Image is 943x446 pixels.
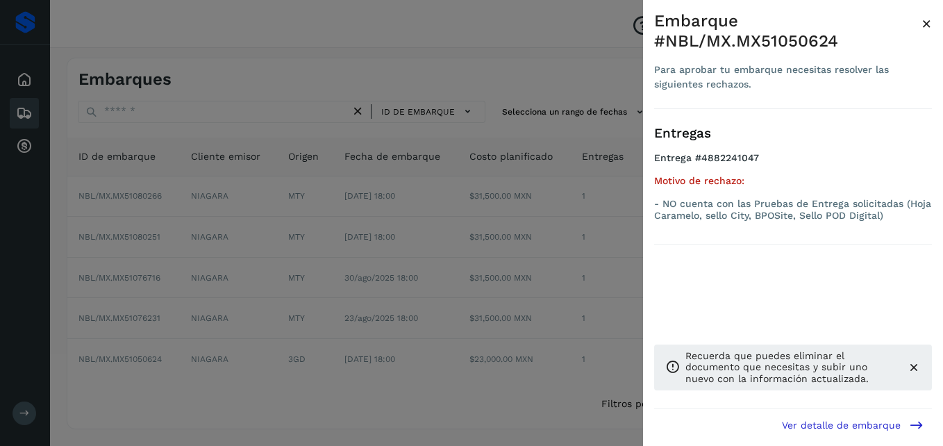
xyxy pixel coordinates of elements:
[782,420,901,430] span: Ver detalle de embarque
[921,14,932,33] span: ×
[654,126,932,142] h3: Entregas
[685,350,896,385] p: Recuerda que puedes eliminar el documento que necesitas y subir uno nuevo con la información actu...
[654,175,932,187] h5: Motivo de rechazo:
[774,409,932,440] button: Ver detalle de embarque
[654,11,921,51] div: Embarque #NBL/MX.MX51050624
[654,198,932,222] p: - NO cuenta con las Pruebas de Entrega solicitadas (Hoja Caramelo, sello City, BPOSite, Sello POD...
[654,152,932,175] h4: Entrega #4882241047
[654,63,921,92] div: Para aprobar tu embarque necesitas resolver las siguientes rechazos.
[921,11,932,36] button: Close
